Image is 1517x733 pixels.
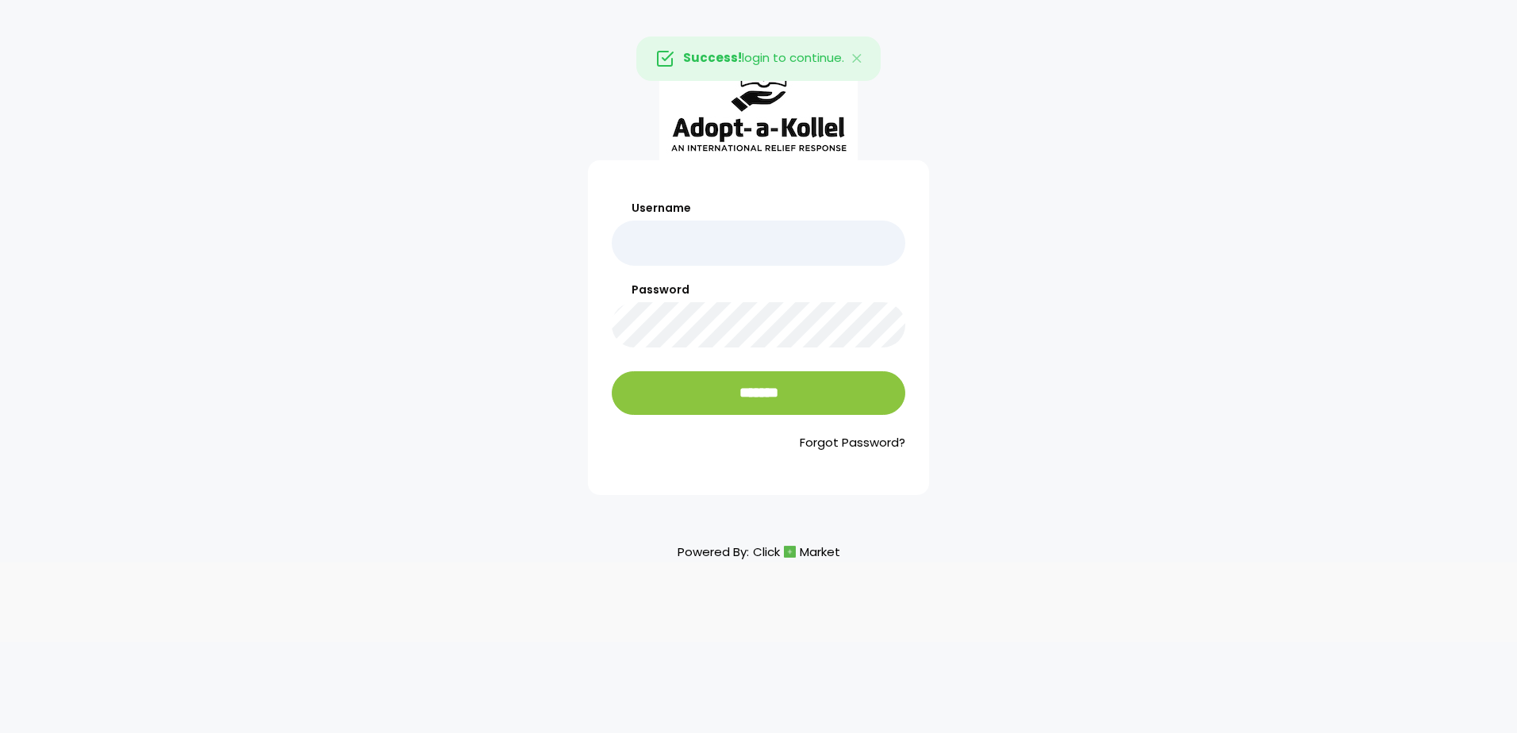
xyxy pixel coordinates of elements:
[659,46,858,160] img: aak_logo_sm.jpeg
[636,36,881,81] div: login to continue.
[683,49,742,66] strong: Success!
[612,282,905,298] label: Password
[678,541,840,562] p: Powered By:
[612,434,905,452] a: Forgot Password?
[612,200,905,217] label: Username
[753,541,840,562] a: ClickMarket
[784,546,796,558] img: cm_icon.png
[835,37,881,80] button: Close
